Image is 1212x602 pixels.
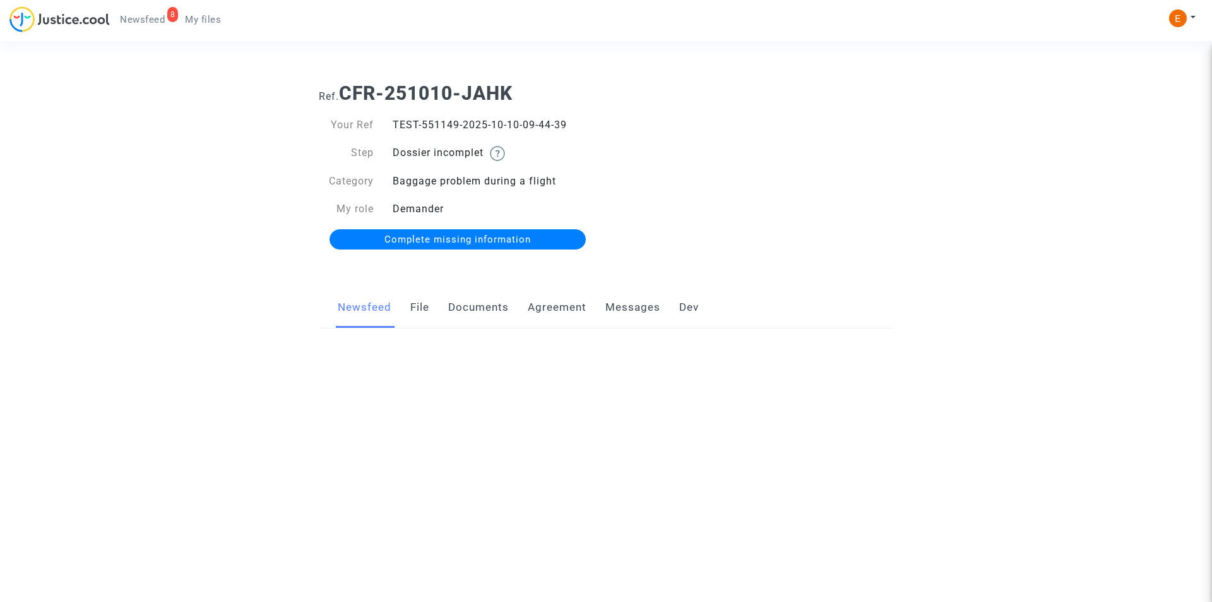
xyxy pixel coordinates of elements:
span: Complete missing information [384,234,531,245]
span: My files [185,14,221,25]
a: Agreement [528,287,586,328]
b: CFR-251010-JAHK [339,82,513,104]
a: Documents [448,287,509,328]
div: Dossier incomplet [383,145,606,161]
div: 8 [167,7,179,22]
a: File [410,287,429,328]
span: Newsfeed [120,14,165,25]
img: ACg8ocIeiFvHKe4dA5oeRFd_CiCnuxWUEc1A2wYhRJE3TTWt=s96-c [1169,9,1187,27]
a: Dev [679,287,699,328]
a: My files [175,10,231,29]
a: Newsfeed [338,287,391,328]
img: jc-logo.svg [9,6,110,32]
div: TEST-551149-2025-10-10-09-44-39 [383,117,606,133]
div: Category [309,174,384,189]
div: Step [309,145,384,161]
div: Your Ref [309,117,384,133]
div: My role [309,202,384,217]
a: 8Newsfeed [110,10,175,29]
span: Ref. [319,90,339,102]
div: Demander [383,202,606,217]
a: Messages [605,287,660,328]
div: Baggage problem during a flight [383,174,606,189]
img: help.svg [490,146,505,161]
